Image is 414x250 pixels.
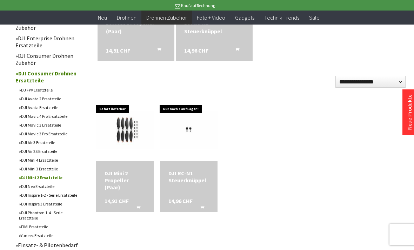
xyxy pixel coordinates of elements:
[15,138,82,147] a: DJI Air 3 Ersatzteile
[227,46,243,55] button: In den Warenkorb
[160,111,218,149] img: DJI RC-N1 Steuerknüppel
[15,156,82,164] a: DJI Mini 4 Ersatzteile
[192,204,208,214] button: In den Warenkorb
[15,129,82,138] a: DJI Mavic 3 Pro Ersatzteile
[15,112,82,121] a: DJI Mavic 4 Pro Ersatzteile
[12,68,82,86] a: DJI Consumer Drohnen Ersatzteile
[106,19,166,35] a: DJI Mini 2 Propeller (Paar) 14,91 CHF In den Warenkorb
[192,11,230,25] a: Foto + Video
[184,19,244,35] div: DJI RC-N1 Steuerknüppel
[98,14,107,21] span: Neu
[15,222,82,231] a: FIMI Ersatzteile
[112,11,141,25] a: Drohnen
[105,170,145,191] div: DJI Mini 2 Propeller (Paar)
[117,14,136,21] span: Drohnen
[184,19,244,35] a: DJI RC-N1 Steuerknüppel 14,96 CHF In den Warenkorb
[15,182,82,191] a: DJI Neo Ersatzteile
[406,94,413,130] a: Neue Produkte
[15,121,82,129] a: DJI Mavic 3 Ersatzteile
[105,170,145,191] a: DJI Mini 2 Propeller (Paar) 14,91 CHF In den Warenkorb
[106,46,130,55] span: 14,91 CHF
[15,94,82,103] a: DJI Avata 2 Ersatzteile
[12,33,82,50] a: DJI Enterprise Drohnen Ersatzteile
[264,14,299,21] span: Technik-Trends
[15,147,82,156] a: DJI Air 2S Ersatzteile
[235,14,254,21] span: Gadgets
[168,197,193,204] span: 14,96 CHF
[15,164,82,173] a: DJI Mini 3 Ersatzteile
[141,11,192,25] a: Drohnen Zubehör
[15,231,82,240] a: Yuneec Ersatzteile
[304,11,325,25] a: Sale
[106,19,166,35] div: DJI Mini 2 Propeller (Paar)
[148,46,165,55] button: In den Warenkorb
[96,111,154,149] img: DJI Mini 2 Propeller (Paar)
[105,197,129,204] span: 14,91 CHF
[197,14,225,21] span: Foto + Video
[12,50,82,68] a: DJI Consumer Drohnen Zubehör
[168,170,209,184] div: DJI RC-N1 Steuerknüppel
[15,173,82,182] a: DJI Mini 2 Ersatzteile
[15,86,82,94] a: DJ FPV Ersatzteile
[168,170,209,184] a: DJI RC-N1 Steuerknüppel 14,96 CHF In den Warenkorb
[15,103,82,112] a: DJI Avata Ersatzteile
[15,208,82,222] a: DJI Phantom 1-4 - Serie Ersatzteile
[259,11,304,25] a: Technik-Trends
[15,191,82,200] a: DJI Inspire 1-2 - Serie Ersatzteile
[309,14,320,21] span: Sale
[146,14,187,21] span: Drohnen Zubehör
[128,204,145,214] button: In den Warenkorb
[15,200,82,208] a: DJI Inspire 3 Ersatzteile
[184,46,208,55] span: 14,96 CHF
[93,11,112,25] a: Neu
[230,11,259,25] a: Gadgets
